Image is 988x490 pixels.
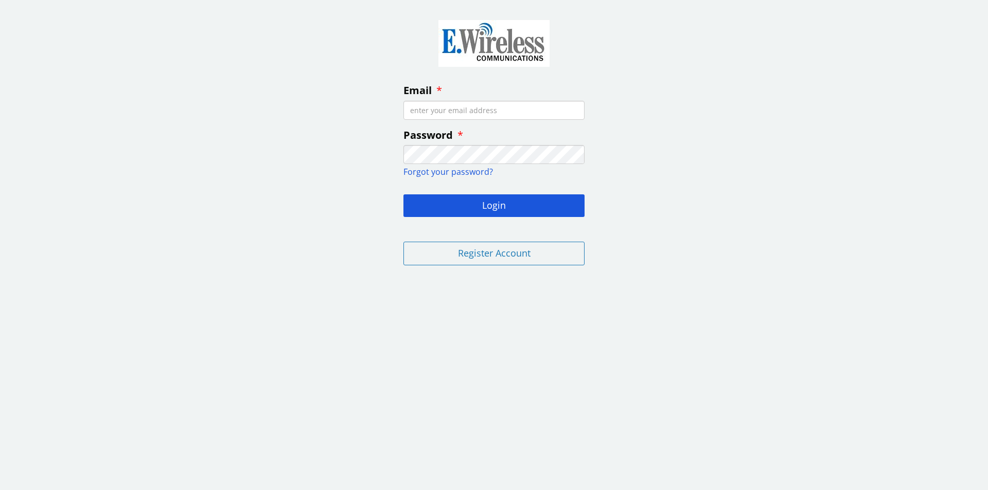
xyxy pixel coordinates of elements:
span: Email [403,83,432,97]
input: enter your email address [403,101,585,120]
span: Password [403,128,453,142]
button: Register Account [403,242,585,265]
a: Forgot your password? [403,166,493,177]
button: Login [403,194,585,217]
